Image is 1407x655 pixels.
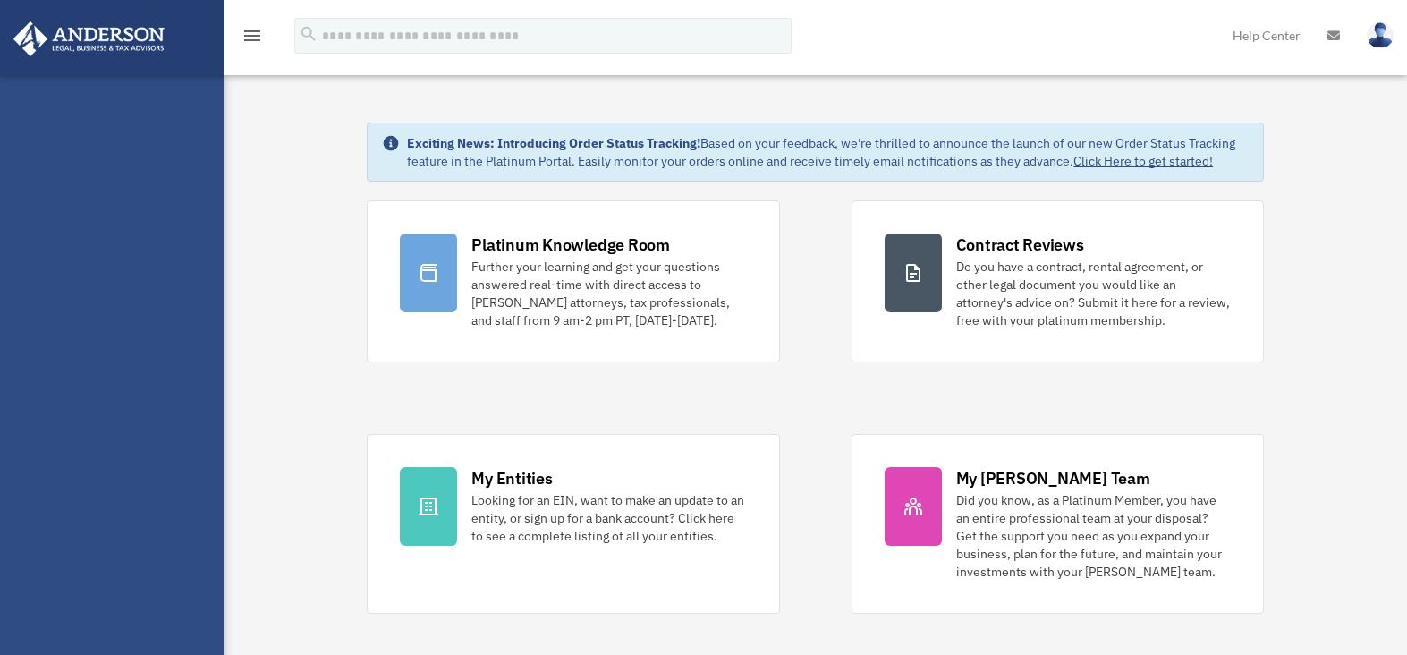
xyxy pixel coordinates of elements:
[471,258,746,329] div: Further your learning and get your questions answered real-time with direct access to [PERSON_NAM...
[852,200,1264,362] a: Contract Reviews Do you have a contract, rental agreement, or other legal document you would like...
[407,135,700,151] strong: Exciting News: Introducing Order Status Tracking!
[852,434,1264,614] a: My [PERSON_NAME] Team Did you know, as a Platinum Member, you have an entire professional team at...
[471,467,552,489] div: My Entities
[242,25,263,47] i: menu
[471,491,746,545] div: Looking for an EIN, want to make an update to an entity, or sign up for a bank account? Click her...
[956,234,1084,256] div: Contract Reviews
[367,434,779,614] a: My Entities Looking for an EIN, want to make an update to an entity, or sign up for a bank accoun...
[242,31,263,47] a: menu
[367,200,779,362] a: Platinum Knowledge Room Further your learning and get your questions answered real-time with dire...
[956,491,1231,581] div: Did you know, as a Platinum Member, you have an entire professional team at your disposal? Get th...
[299,24,318,44] i: search
[956,258,1231,329] div: Do you have a contract, rental agreement, or other legal document you would like an attorney's ad...
[1367,22,1394,48] img: User Pic
[1073,153,1213,169] a: Click Here to get started!
[8,21,170,56] img: Anderson Advisors Platinum Portal
[471,234,670,256] div: Platinum Knowledge Room
[407,134,1248,170] div: Based on your feedback, we're thrilled to announce the launch of our new Order Status Tracking fe...
[956,467,1150,489] div: My [PERSON_NAME] Team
